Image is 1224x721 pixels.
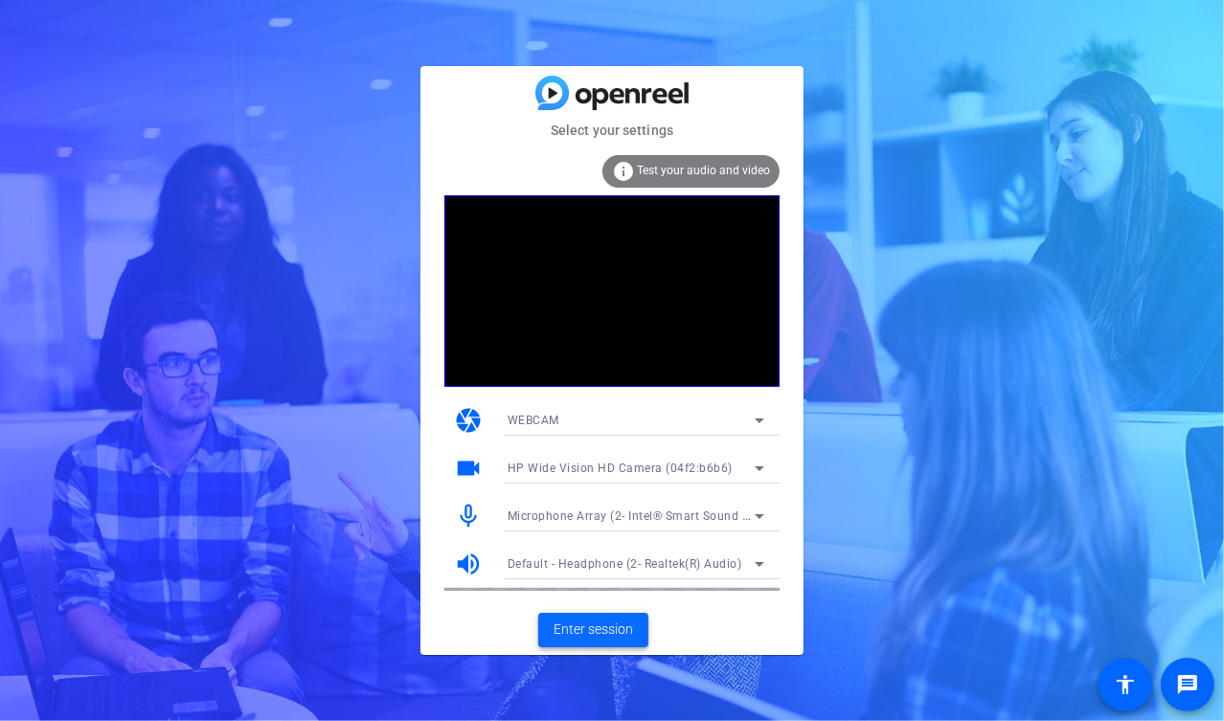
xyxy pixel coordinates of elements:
[420,120,804,141] mat-card-subtitle: Select your settings
[1176,673,1199,696] mat-icon: message
[538,613,648,647] button: Enter session
[612,160,635,183] mat-icon: info
[1114,673,1137,696] mat-icon: accessibility
[508,557,742,571] span: Default - Headphone (2- Realtek(R) Audio)
[454,550,483,578] mat-icon: volume_up
[454,502,483,530] mat-icon: mic_none
[535,76,689,109] img: blue-gradient.svg
[637,164,770,177] span: Test your audio and video
[454,406,483,435] mat-icon: camera
[508,414,559,427] span: WEBCAM
[554,620,633,640] span: Enter session
[508,507,946,523] span: Microphone Array (2- Intel® Smart Sound Technology for Digital Microphones)
[454,454,483,483] mat-icon: videocam
[508,462,733,475] span: HP Wide Vision HD Camera (04f2:b6b6)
